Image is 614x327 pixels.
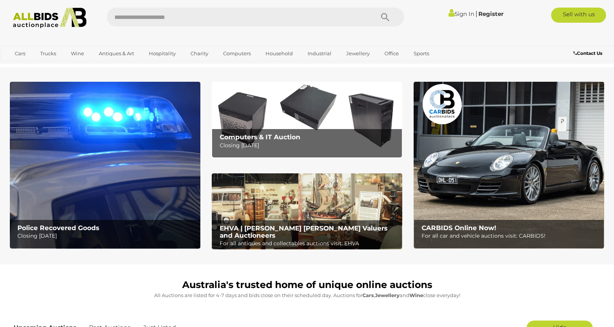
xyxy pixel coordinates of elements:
[17,224,99,232] b: Police Recovered Goods
[35,47,61,60] a: Trucks
[475,9,477,18] span: |
[422,231,600,241] p: For all car and vehicle auctions visit: CARBIDS!
[14,280,601,290] h1: Australia's trusted home of unique online auctions
[261,47,298,60] a: Household
[573,50,602,56] b: Contact Us
[409,47,434,60] a: Sports
[220,133,300,141] b: Computers & IT Auction
[17,231,196,241] p: Closing [DATE]
[94,47,139,60] a: Antiques & Art
[551,8,606,23] a: Sell with us
[414,82,604,249] a: CARBIDS Online Now! CARBIDS Online Now! For all car and vehicle auctions visit: CARBIDS!
[212,173,402,250] a: EHVA | Evans Hastings Valuers and Auctioneers EHVA | [PERSON_NAME] [PERSON_NAME] Valuers and Auct...
[212,82,402,158] img: Computers & IT Auction
[448,10,474,17] a: Sign In
[10,60,73,72] a: [GEOGRAPHIC_DATA]
[66,47,89,60] a: Wine
[10,47,30,60] a: Cars
[414,82,604,249] img: CARBIDS Online Now!
[212,82,402,158] a: Computers & IT Auction Computers & IT Auction Closing [DATE]
[341,47,375,60] a: Jewellery
[366,8,404,26] button: Search
[220,141,398,150] p: Closing [DATE]
[573,49,604,58] a: Contact Us
[212,173,402,250] img: EHVA | Evans Hastings Valuers and Auctioneers
[9,8,91,28] img: Allbids.com.au
[478,10,503,17] a: Register
[362,292,374,298] strong: Cars
[144,47,181,60] a: Hospitality
[10,82,200,249] img: Police Recovered Goods
[218,47,256,60] a: Computers
[220,239,398,248] p: For all antiques and collectables auctions visit: EHVA
[220,224,387,239] b: EHVA | [PERSON_NAME] [PERSON_NAME] Valuers and Auctioneers
[303,47,336,60] a: Industrial
[186,47,213,60] a: Charity
[380,47,404,60] a: Office
[375,292,400,298] strong: Jewellery
[10,82,200,249] a: Police Recovered Goods Police Recovered Goods Closing [DATE]
[422,224,496,232] b: CARBIDS Online Now!
[14,291,601,300] p: All Auctions are listed for 4-7 days and bids close on their scheduled day. Auctions for , and cl...
[409,292,423,298] strong: Wine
